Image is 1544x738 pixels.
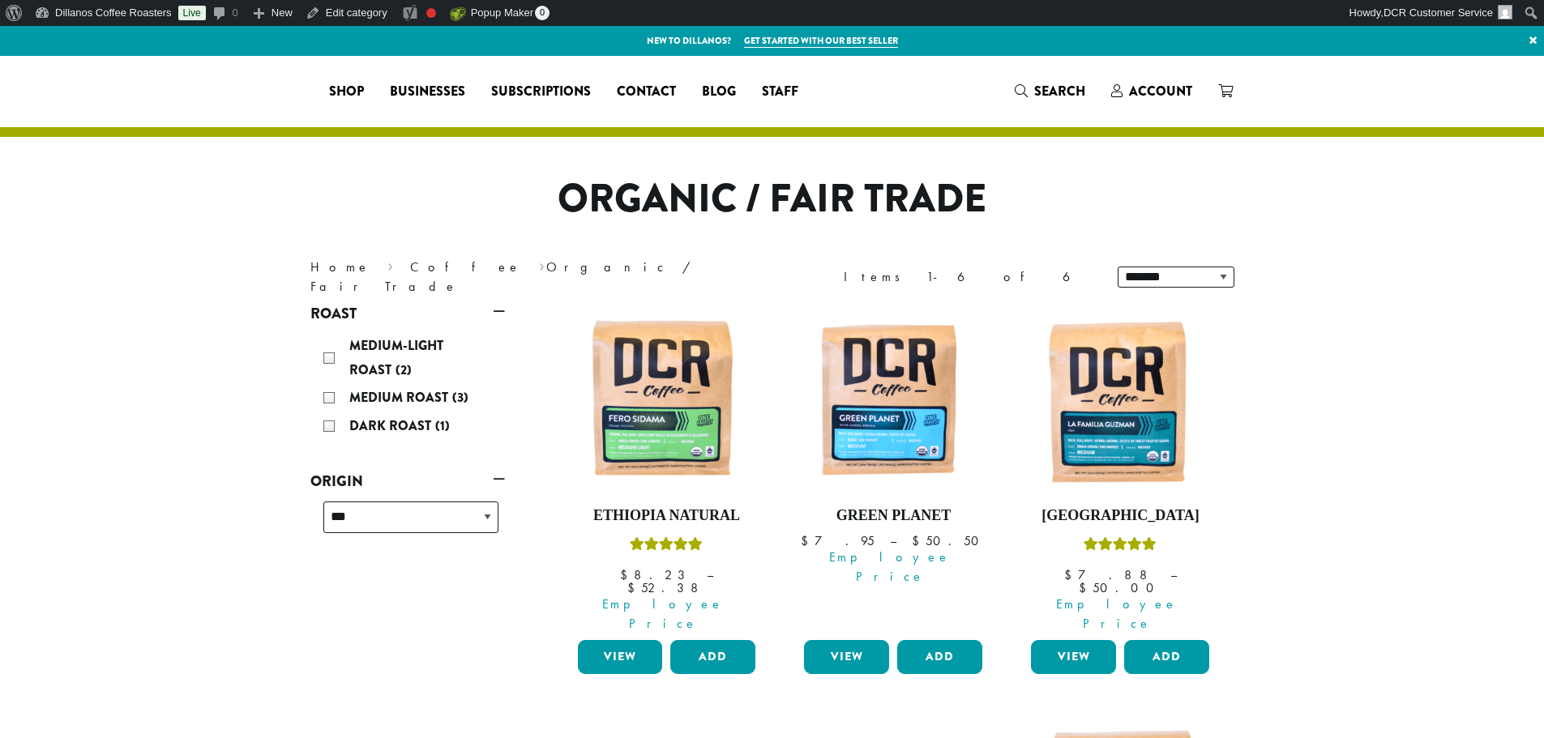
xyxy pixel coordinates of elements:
a: Get started with our best seller [744,34,898,48]
button: Add [897,640,982,674]
span: (2) [396,360,412,379]
span: Employee Price [1020,595,1213,633]
span: Shop [329,82,364,102]
span: – [1170,566,1177,583]
span: $ [627,579,641,596]
span: $ [1064,566,1078,583]
span: Search [1034,82,1085,100]
a: Home [310,258,370,275]
span: Blog [702,82,736,102]
a: Roast [310,300,505,327]
a: View [804,640,889,674]
span: (3) [452,388,468,407]
img: DCR-Green-Planet-Coffee-Bag-300x300.png [800,308,986,494]
span: $ [620,566,634,583]
bdi: 52.38 [627,579,706,596]
div: Origin [310,495,505,552]
button: Add [670,640,755,674]
a: Shop [316,79,377,105]
span: Staff [762,82,798,102]
div: Needs improvement [426,8,436,18]
span: DCR Customer Service [1384,6,1493,19]
a: Origin [310,467,505,495]
span: › [539,252,545,277]
div: Rated 4.83 out of 5 [1084,535,1157,559]
h1: Organic / Fair Trade [298,176,1247,223]
a: Coffee [410,258,521,275]
nav: Breadcrumb [310,258,748,296]
a: [GEOGRAPHIC_DATA]Rated 4.83 out of 5 Employee Price [1027,308,1213,633]
a: Staff [749,79,811,105]
span: Subscriptions [491,82,591,102]
bdi: 7.95 [801,532,875,549]
img: DCR-La-Familia-Guzman-Coffee-Bag-300x300.png [1027,308,1213,494]
span: Contact [617,82,676,102]
button: Add [1124,640,1209,674]
bdi: 50.50 [912,532,986,549]
bdi: 50.00 [1079,579,1161,596]
span: – [707,566,713,583]
span: 0 [535,6,550,20]
span: $ [801,532,815,549]
span: › [387,252,393,277]
h4: Green Planet [800,507,986,525]
span: $ [912,532,926,549]
span: Medium Roast [349,388,452,407]
bdi: 8.23 [620,566,691,583]
img: DCR-Fero-Sidama-Coffee-Bag-2019-300x300.png [573,308,759,494]
span: (1) [435,416,450,435]
h4: [GEOGRAPHIC_DATA] [1027,507,1213,525]
span: Account [1129,82,1192,100]
a: View [578,640,663,674]
div: Roast [310,327,505,447]
span: Employee Price [793,548,986,587]
span: Employee Price [567,595,760,633]
div: Rated 5.00 out of 5 [630,535,703,559]
span: Dark Roast [349,416,435,435]
span: $ [1079,579,1093,596]
a: Green Planet Employee Price [800,308,986,633]
a: Search [1002,78,1098,105]
a: View [1031,640,1116,674]
h4: Ethiopia Natural [574,507,760,525]
bdi: 7.88 [1064,566,1155,583]
span: Businesses [390,82,465,102]
a: × [1522,26,1544,55]
a: Live [178,6,206,20]
span: Medium-Light Roast [349,336,443,379]
div: Items 1-6 of 6 [844,267,1093,287]
a: Ethiopia NaturalRated 5.00 out of 5 Employee Price [574,308,760,633]
span: – [890,532,896,549]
